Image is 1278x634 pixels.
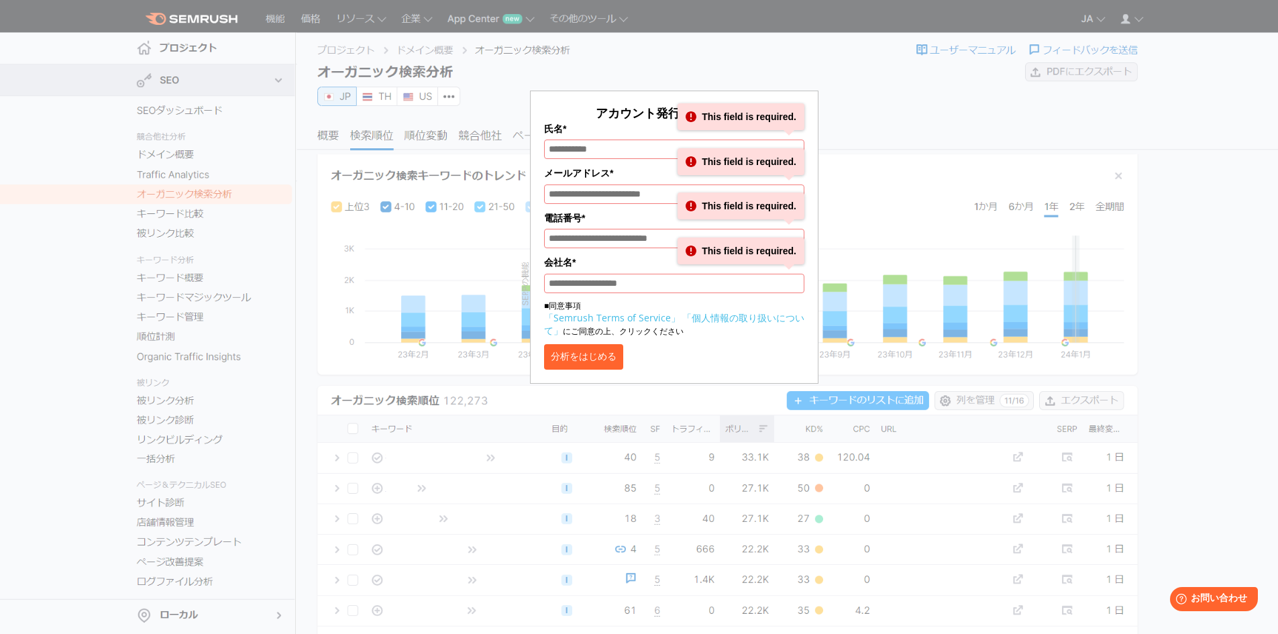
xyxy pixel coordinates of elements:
[544,211,804,225] label: 電話番号*
[544,344,623,370] button: 分析をはじめる
[544,311,680,324] a: 「Semrush Terms of Service」
[544,311,804,337] a: 「個人情報の取り扱いについて」
[678,103,804,130] div: This field is required.
[678,237,804,264] div: This field is required.
[596,105,753,121] span: アカウント発行して分析する
[678,148,804,175] div: This field is required.
[1159,582,1263,619] iframe: Help widget launcher
[544,166,804,180] label: メールアドレス*
[544,300,804,337] p: ■同意事項 にご同意の上、クリックください
[678,193,804,219] div: This field is required.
